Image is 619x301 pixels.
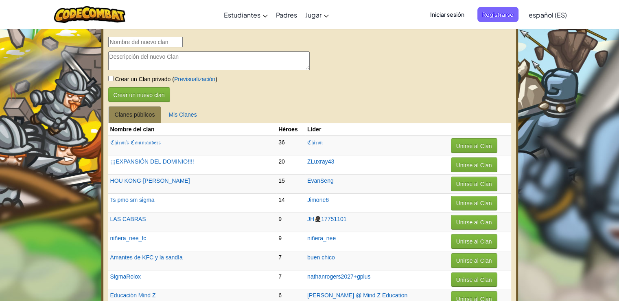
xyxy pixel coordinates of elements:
font: 36 [278,139,285,146]
a: niñera_nee_fc [110,235,147,241]
font: Padres [276,11,297,19]
font: Unirse al Clan [456,143,492,149]
font: 9 [278,235,282,241]
font: Unirse al Clan [456,200,492,207]
font: 7 [278,254,282,261]
font: español (ES) [529,11,567,19]
font: Héroes [278,126,297,133]
a: ZLuxray43 [307,158,334,165]
button: Registrarse [477,7,518,22]
a: Ts pmo sm sigma [110,197,155,203]
a: EvanSeng [307,177,334,184]
font: Líder [307,126,321,133]
font: Crear un Clan privado [115,76,171,82]
a: LAS CABRAS [110,216,146,222]
a: ℭ𝔥𝔦𝔯𝔬𝔫'𝔰 ℭ𝔬𝔪𝔪𝔞𝔫𝔡𝔢𝔯𝔰 [110,139,161,146]
font: Unirse al Clan [456,239,492,245]
a: ℭ𝔥𝔦𝔯𝔬𝔫 [307,139,323,146]
a: Estudiantes [220,4,272,26]
font: Registrarse [482,11,514,18]
a: Educación Mind Z [110,292,156,299]
font: Estudiantes [224,11,260,19]
a: HOU KONG-[PERSON_NAME] [110,177,190,184]
a: JH🥷🏿17751101 [307,216,346,222]
a: Jugar [301,4,333,26]
button: Iniciar sesión [425,7,469,22]
font: Jugar [305,11,322,19]
a: Amantes de KFC y la sandía [110,254,183,261]
button: Unirse al Clan [451,196,497,210]
font: Unirse al Clan [456,162,492,168]
input: Nombre del nuevo clan [108,37,183,47]
a: niñera_nee [307,235,336,241]
button: Unirse al Clan [451,253,497,268]
font: 15 [278,177,285,184]
font: Clanes públicos [115,111,155,118]
a: SigmaRolox [110,273,141,280]
font: Unirse al Clan [456,277,492,283]
font: 7 [278,273,282,280]
font: ) [215,76,217,82]
font: Previsualización [174,76,215,82]
font: Crear un nuevo clan [114,92,165,98]
font: ( [172,76,174,82]
font: 6 [278,292,282,299]
button: Unirse al Clan [451,157,497,172]
button: Crear un nuevo clan [108,87,170,102]
font: 9 [278,216,282,222]
button: Unirse al Clan [451,215,497,230]
font: Unirse al Clan [456,219,492,226]
a: [PERSON_NAME] @ Mind Z Education [307,292,407,299]
font: Mis Clanes [168,111,197,118]
a: Jimone6 [307,197,329,203]
img: Logotipo de CodeCombat [54,6,125,23]
a: buen chico [307,254,335,261]
font: Iniciar sesión [430,11,464,18]
a: Padres [272,4,301,26]
font: Nombre del clan [110,126,155,133]
font: Unirse al Clan [456,258,492,264]
font: 20 [278,158,285,165]
a: ¡¡¡EXPANSIÓN DEL DOMINIO!!!! [110,158,194,165]
button: Unirse al Clan [451,234,497,249]
font: Unirse al Clan [456,181,492,188]
button: Unirse al Clan [451,272,497,287]
button: Unirse al Clan [451,138,497,153]
a: nathanrogers2027+gplus [307,273,370,280]
font: 14 [278,197,285,203]
button: Unirse al Clan [451,177,497,191]
a: español (ES) [525,4,571,26]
